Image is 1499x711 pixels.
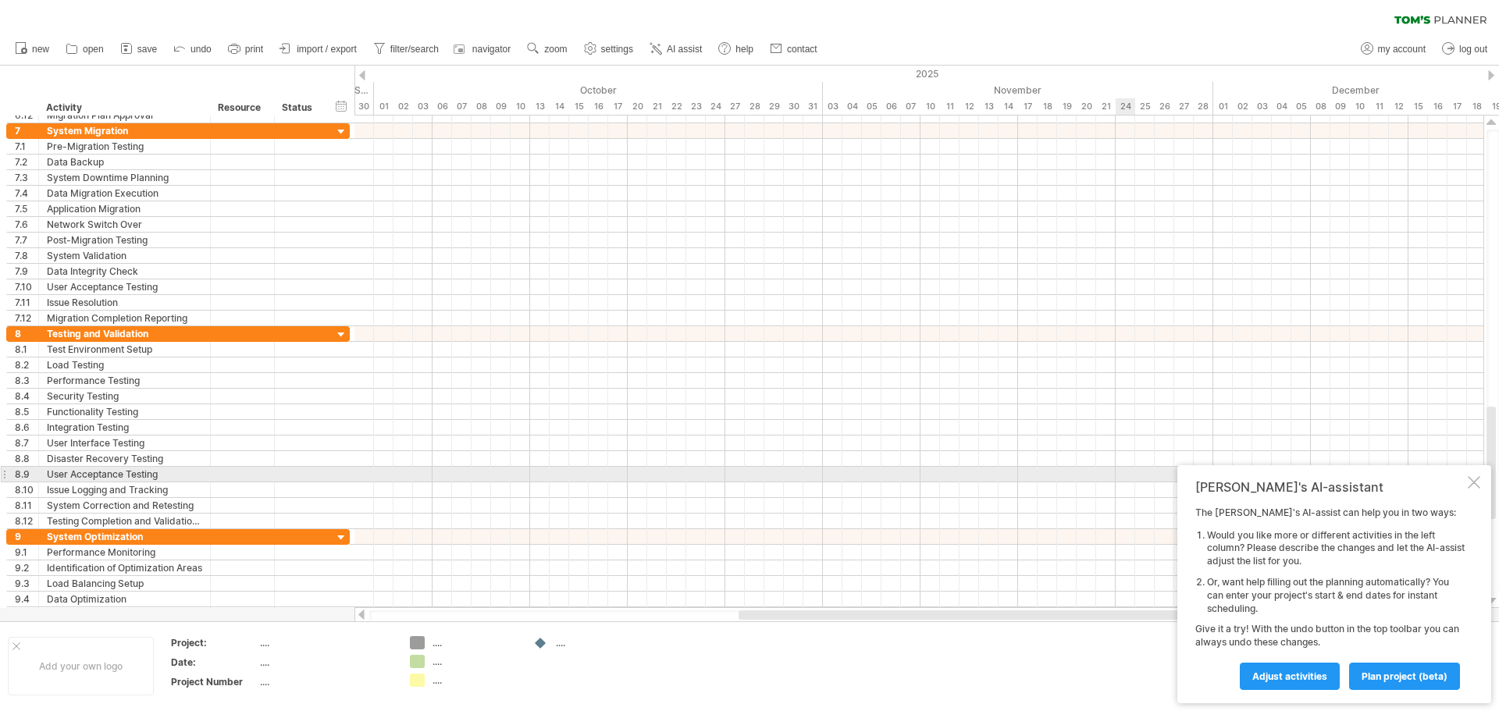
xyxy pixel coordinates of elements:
div: Thursday, 16 October 2025 [589,98,608,115]
div: System Optimization [47,529,202,544]
div: Thursday, 13 November 2025 [979,98,999,115]
div: Friday, 17 October 2025 [608,98,628,115]
span: plan project (beta) [1362,670,1447,682]
div: 7 [15,123,38,138]
div: Friday, 7 November 2025 [901,98,920,115]
div: Friday, 31 October 2025 [803,98,823,115]
span: import / export [297,44,357,55]
div: Tuesday, 4 November 2025 [842,98,862,115]
a: open [62,39,109,59]
div: Activity [46,100,201,116]
div: .... [260,656,391,669]
div: 7.10 [15,279,38,294]
div: Thursday, 27 November 2025 [1174,98,1194,115]
div: 8.1 [15,342,38,357]
div: Date: [171,656,257,669]
div: 7.4 [15,186,38,201]
div: Tuesday, 21 October 2025 [647,98,667,115]
li: Would you like more or different activities in the left column? Please describe the changes and l... [1207,529,1465,568]
div: October 2025 [374,82,823,98]
div: Project: [171,636,257,649]
div: Wednesday, 17 December 2025 [1447,98,1467,115]
div: Tuesday, 7 October 2025 [452,98,472,115]
div: 8.5 [15,404,38,419]
div: Testing Completion and Validation Report [47,514,202,528]
div: Security Enhancement Measures [47,607,202,622]
div: Wednesday, 5 November 2025 [862,98,881,115]
div: Friday, 3 October 2025 [413,98,433,115]
div: Friday, 21 November 2025 [1096,98,1116,115]
div: Tuesday, 30 September 2025 [354,98,374,115]
div: Functionality Testing [47,404,202,419]
div: User Acceptance Testing [47,279,202,294]
div: Monday, 13 October 2025 [530,98,550,115]
div: Tuesday, 25 November 2025 [1135,98,1155,115]
span: print [245,44,263,55]
div: .... [260,636,391,649]
div: Add your own logo [8,637,154,695]
div: Issue Resolution [47,295,202,310]
div: User Interface Testing [47,435,202,450]
div: Thursday, 11 December 2025 [1369,98,1389,115]
div: Test Environment Setup [47,342,202,357]
span: open [83,44,104,55]
div: Tuesday, 16 December 2025 [1428,98,1447,115]
div: [PERSON_NAME]'s AI-assistant [1195,479,1465,495]
a: filter/search [369,39,443,59]
div: System Migration [47,123,202,138]
span: contact [787,44,817,55]
div: Tuesday, 18 November 2025 [1038,98,1057,115]
div: Wednesday, 19 November 2025 [1057,98,1077,115]
span: settings [601,44,633,55]
div: Tuesday, 11 November 2025 [940,98,960,115]
a: contact [766,39,822,59]
div: Load Testing [47,357,202,372]
div: Status [282,100,316,116]
div: Wednesday, 3 December 2025 [1252,98,1272,115]
div: Network Switch Over [47,217,202,232]
div: Monday, 20 October 2025 [628,98,647,115]
div: Monday, 6 October 2025 [433,98,452,115]
div: 8.3 [15,373,38,388]
div: Wednesday, 26 November 2025 [1155,98,1174,115]
div: Thursday, 20 November 2025 [1077,98,1096,115]
div: 9.4 [15,592,38,606]
div: Post-Migration Testing [47,233,202,247]
div: Migration Completion Reporting [47,311,202,325]
a: new [11,39,54,59]
a: zoom [523,39,571,59]
div: Friday, 10 October 2025 [511,98,530,115]
div: Wednesday, 8 October 2025 [472,98,491,115]
div: Tuesday, 2 December 2025 [1233,98,1252,115]
a: my account [1357,39,1430,59]
div: Tuesday, 9 December 2025 [1330,98,1350,115]
div: Monday, 15 December 2025 [1408,98,1428,115]
div: 7.11 [15,295,38,310]
li: Or, want help filling out the planning automatically? You can enter your project's start & end da... [1207,576,1465,615]
div: 9 [15,529,38,544]
div: User Acceptance Testing [47,467,202,482]
div: Monday, 3 November 2025 [823,98,842,115]
div: 8.8 [15,451,38,466]
span: undo [190,44,212,55]
div: Wednesday, 10 December 2025 [1350,98,1369,115]
div: Data Migration Execution [47,186,202,201]
div: Monday, 27 October 2025 [725,98,745,115]
div: 8.7 [15,435,38,450]
span: my account [1378,44,1426,55]
div: Wednesday, 1 October 2025 [374,98,393,115]
div: System Correction and Retesting [47,498,202,513]
div: Friday, 28 November 2025 [1194,98,1213,115]
div: 7.5 [15,201,38,216]
div: Performance Monitoring [47,545,202,560]
div: Disaster Recovery Testing [47,451,202,466]
div: Data Backup [47,155,202,169]
div: November 2025 [823,82,1213,98]
div: 8.2 [15,357,38,372]
div: 7.2 [15,155,38,169]
div: .... [556,636,641,649]
a: plan project (beta) [1349,663,1460,690]
div: Monday, 17 November 2025 [1018,98,1038,115]
div: 7.8 [15,248,38,263]
div: Friday, 5 December 2025 [1291,98,1311,115]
